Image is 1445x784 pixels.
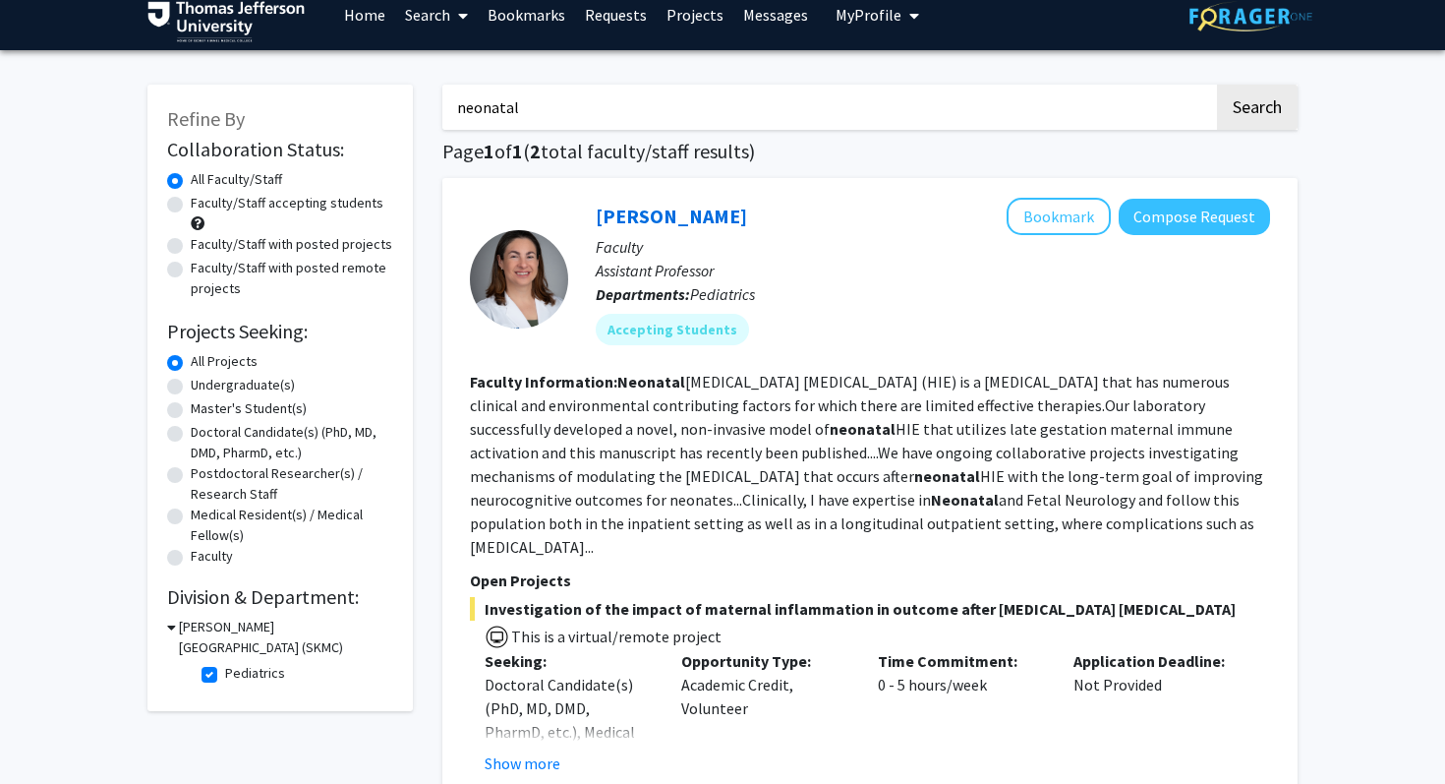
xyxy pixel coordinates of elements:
img: Thomas Jefferson University Logo [147,1,305,42]
b: Neonatal [617,372,685,392]
span: This is a virtual/remote project [509,627,722,646]
b: neonatal [830,419,896,439]
fg-read-more: [MEDICAL_DATA] [MEDICAL_DATA] (HIE) is a [MEDICAL_DATA] that has numerous clinical and environmen... [470,372,1263,557]
span: 1 [484,139,494,163]
label: Faculty [191,546,233,567]
img: ForagerOne Logo [1189,1,1312,31]
p: Seeking: [485,649,652,673]
div: Not Provided [1059,649,1255,775]
h3: [PERSON_NAME][GEOGRAPHIC_DATA] (SKMC) [179,617,393,658]
div: Academic Credit, Volunteer [666,649,863,775]
p: Open Projects [470,569,1270,592]
iframe: Chat [15,695,84,769]
label: Faculty/Staff with posted projects [191,234,392,255]
span: Investigation of the impact of maternal inflammation in outcome after [MEDICAL_DATA] [MEDICAL_DATA] [470,597,1270,621]
label: Postdoctoral Researcher(s) / Research Staff [191,463,393,505]
p: Application Deadline: [1073,649,1241,673]
label: Faculty/Staff with posted remote projects [191,258,393,299]
span: Refine By [167,106,245,131]
h2: Division & Department: [167,585,393,609]
label: All Faculty/Staff [191,169,282,190]
button: Search [1217,85,1298,130]
label: Undergraduate(s) [191,375,295,395]
div: 0 - 5 hours/week [863,649,1060,775]
span: 2 [530,139,541,163]
label: Faculty/Staff accepting students [191,193,383,213]
label: Master's Student(s) [191,398,307,419]
p: Opportunity Type: [681,649,848,673]
label: Pediatrics [225,663,285,684]
label: Medical Resident(s) / Medical Fellow(s) [191,505,393,546]
b: Neonatal [931,490,999,510]
label: Doctoral Candidate(s) (PhD, MD, DMD, PharmD, etc.) [191,422,393,463]
h2: Projects Seeking: [167,320,393,343]
mat-chip: Accepting Students [596,314,749,345]
p: Faculty [596,235,1270,259]
button: Show more [485,752,560,775]
p: Time Commitment: [878,649,1045,673]
b: Departments: [596,284,690,304]
span: 1 [512,139,523,163]
label: All Projects [191,351,258,372]
a: [PERSON_NAME] [596,204,747,228]
button: Add Elizabeth Wright-Jin to Bookmarks [1007,198,1111,235]
input: Search Keywords [442,85,1214,130]
p: Assistant Professor [596,259,1270,282]
h2: Collaboration Status: [167,138,393,161]
button: Compose Request to Elizabeth Wright-Jin [1119,199,1270,235]
h1: Page of ( total faculty/staff results) [442,140,1298,163]
span: Pediatrics [690,284,755,304]
b: Faculty Information: [470,372,617,392]
b: neonatal [914,466,980,486]
span: My Profile [836,5,901,25]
